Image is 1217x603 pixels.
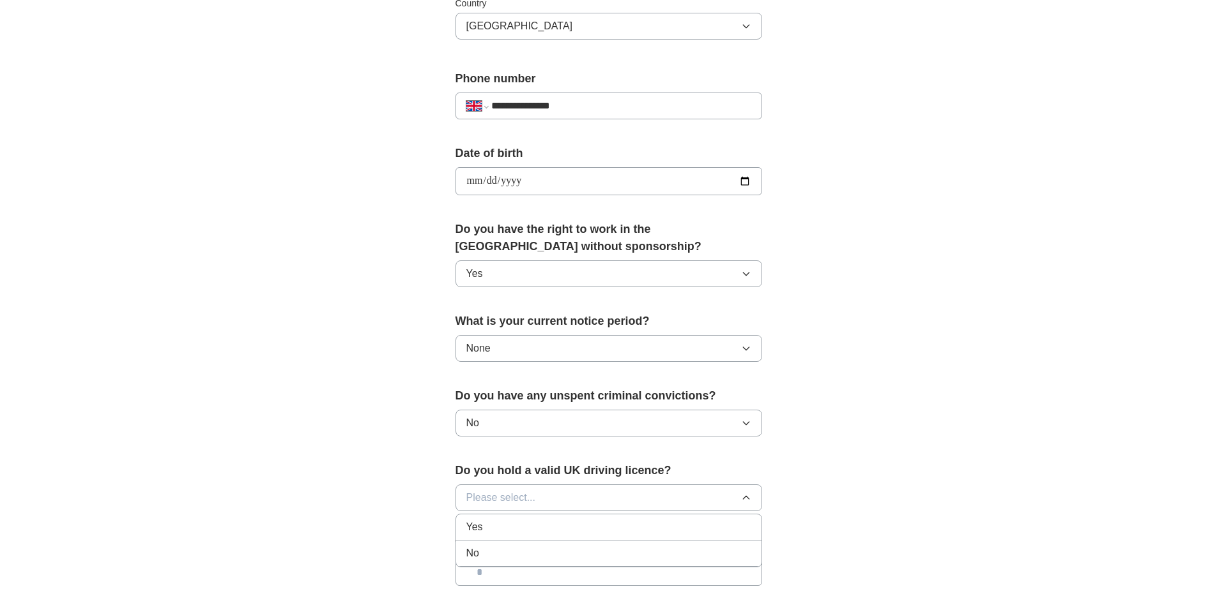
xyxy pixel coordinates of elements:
[466,341,491,356] span: None
[455,260,762,287] button: Yes
[466,490,536,505] span: Please select...
[466,519,483,535] span: Yes
[455,335,762,362] button: None
[455,145,762,162] label: Date of birth
[455,410,762,436] button: No
[466,546,479,561] span: No
[455,462,762,479] label: Do you hold a valid UK driving licence?
[466,266,483,281] span: Yes
[455,387,762,405] label: Do you have any unspent criminal convictions?
[455,484,762,511] button: Please select...
[455,221,762,255] label: Do you have the right to work in the [GEOGRAPHIC_DATA] without sponsorship?
[455,13,762,40] button: [GEOGRAPHIC_DATA]
[466,415,479,431] span: No
[455,70,762,87] label: Phone number
[466,19,573,34] span: [GEOGRAPHIC_DATA]
[455,313,762,330] label: What is your current notice period?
